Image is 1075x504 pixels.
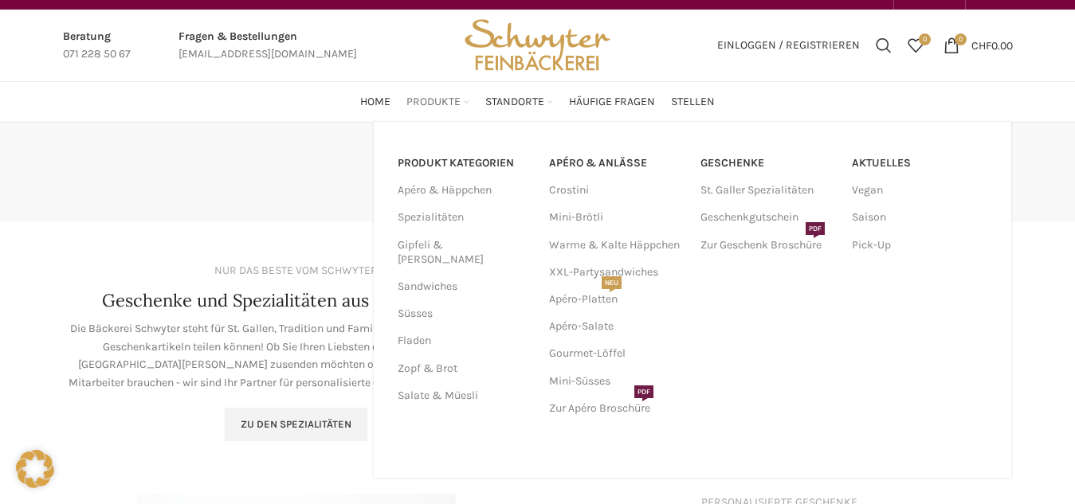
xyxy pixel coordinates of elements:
[459,10,615,81] img: Bäckerei Schwyter
[900,29,932,61] a: 0
[671,86,715,118] a: Stellen
[398,177,530,204] a: Apéro & Häppchen
[55,86,1021,118] div: Main navigation
[569,86,655,118] a: Häufige Fragen
[406,86,469,118] a: Produkte
[852,232,987,259] a: Pick-Up
[936,29,1021,61] a: 0 CHF0.00
[398,150,530,177] a: PRODUKT KATEGORIEN
[971,38,1013,52] bdi: 0.00
[852,177,987,204] a: Vegan
[868,29,900,61] a: Suchen
[709,29,868,61] a: Einloggen / Registrieren
[459,37,615,51] a: Site logo
[398,355,530,382] a: Zopf & Brot
[717,40,860,51] span: Einloggen / Registrieren
[971,38,991,52] span: CHF
[102,288,491,313] h4: Geschenke und Spezialitäten aus der Backstube
[485,95,544,110] span: Standorte
[549,368,685,395] a: Mini-Süsses
[919,33,931,45] span: 0
[360,86,390,118] a: Home
[549,177,685,204] a: Crostini
[214,262,378,279] div: NUR DAS BESTE VOM SCHWYTER
[955,33,967,45] span: 0
[398,232,530,273] a: Gipfeli & [PERSON_NAME]
[569,95,655,110] span: Häufige Fragen
[852,204,987,231] a: Saison
[852,150,987,177] a: Aktuelles
[179,28,357,64] a: Infobox link
[549,313,685,340] a: Apéro-Salate
[700,150,836,177] a: Geschenke
[900,29,932,61] div: Meine Wunschliste
[398,300,530,327] a: Süsses
[63,320,530,392] p: Die Bäckerei Schwyter steht für St. Gallen, Tradition und Familie - Werte, die Sie mit unseren Ge...
[806,222,825,235] span: PDF
[549,259,685,286] a: XXL-Partysandwiches
[549,232,685,259] a: Warme & Kalte Häppchen
[398,327,530,354] a: Fladen
[398,204,530,231] a: Spezialitäten
[700,204,836,231] a: Geschenkgutschein
[549,395,685,422] a: Zur Apéro BroschürePDF
[549,150,685,177] a: APÉRO & ANLÄSSE
[225,408,367,441] a: Zu den Spezialitäten
[241,418,351,431] span: Zu den Spezialitäten
[549,204,685,231] a: Mini-Brötli
[360,95,390,110] span: Home
[549,286,685,313] a: Apéro-PlattenNEU
[634,385,653,398] span: PDF
[700,232,836,259] a: Zur Geschenk BroschürePDF
[602,276,622,289] span: NEU
[398,273,530,300] a: Sandwiches
[700,177,836,204] a: St. Galler Spezialitäten
[485,86,553,118] a: Standorte
[549,340,685,367] a: Gourmet-Löffel
[63,28,131,64] a: Infobox link
[398,382,530,409] a: Salate & Müesli
[671,95,715,110] span: Stellen
[406,95,461,110] span: Produkte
